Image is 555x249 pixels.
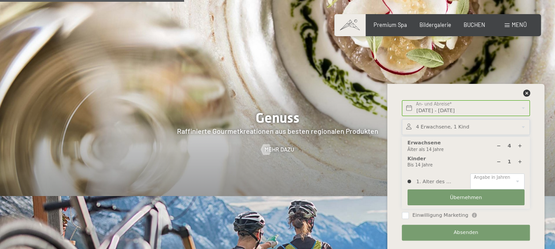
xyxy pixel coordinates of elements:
[261,146,294,154] a: Mehr dazu
[374,21,407,28] a: Premium Spa
[412,212,468,219] span: Einwilligung Marketing
[453,229,478,236] span: Absenden
[450,194,482,201] span: Übernehmen
[512,21,527,28] span: Menü
[464,21,485,28] a: BUCHEN
[419,21,451,28] a: Bildergalerie
[408,189,525,205] button: Übernehmen
[402,225,530,241] button: Absenden
[264,146,294,154] span: Mehr dazu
